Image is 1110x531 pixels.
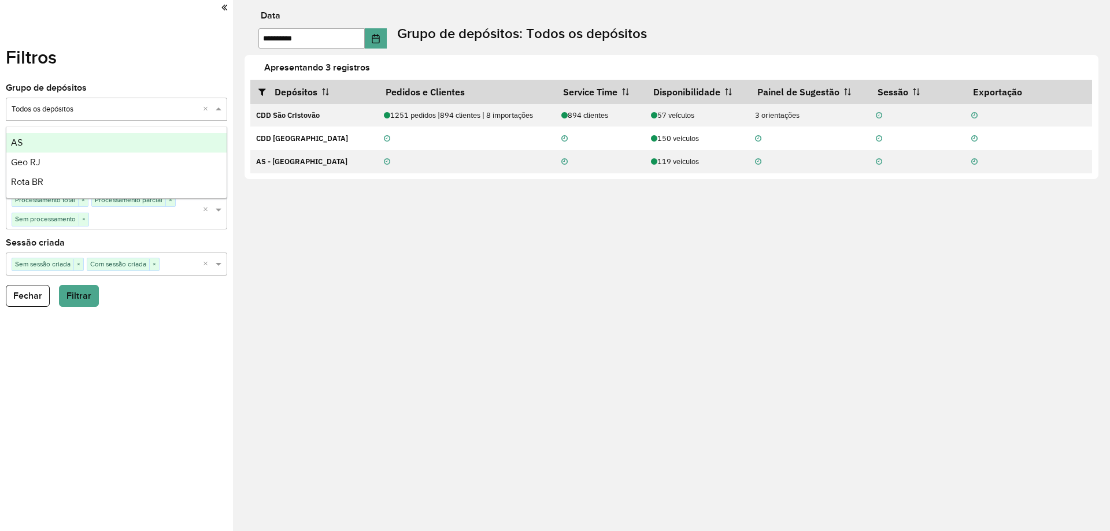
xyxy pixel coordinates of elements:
span: Com sessão criada [87,258,149,270]
th: Exportação [965,80,1092,104]
span: Processamento parcial [92,194,165,206]
span: Geo RJ [11,157,40,167]
div: 57 veículos [651,110,743,121]
th: Painel de Sugestão [749,80,869,104]
label: Grupo de depósitos: Todos os depósitos [397,23,647,44]
i: Não realizada [384,158,390,166]
span: 894 clientes [561,110,608,120]
i: Não realizada [755,158,761,166]
label: Data [261,9,280,23]
div: 1251 pedidos | 894 clientes | 8 importações [384,110,549,121]
span: Clear all [203,204,213,216]
div: 119 veículos [651,156,743,167]
button: Fechar [6,285,50,307]
th: Sessão [869,80,965,104]
th: Service Time [555,80,645,104]
th: Depósitos [250,80,378,104]
span: × [149,259,159,270]
i: Não realizada [971,135,978,143]
i: Não realizada [876,158,882,166]
span: Processamento total [12,194,78,206]
i: Não realizada [755,135,761,143]
span: Sem sessão criada [12,258,73,270]
i: Não realizada [876,135,882,143]
span: Rota BR [11,177,43,187]
strong: CDD São Cristovão [256,110,320,120]
i: Não realizada [876,112,882,120]
label: Sessão criada [6,236,65,250]
strong: AS - [GEOGRAPHIC_DATA] [256,157,347,166]
strong: CDD [GEOGRAPHIC_DATA] [256,133,348,143]
i: Não realizada [971,158,978,166]
span: × [73,259,83,270]
span: × [165,195,175,206]
div: 150 veículos [651,133,743,144]
label: Filtros [6,43,57,71]
i: Não realizada [561,158,568,166]
span: × [79,214,88,225]
span: Clear all [203,258,213,270]
th: Pedidos e Clientes [378,80,555,104]
span: AS [11,138,23,147]
span: Clear all [203,103,213,116]
div: 3 orientações [755,110,863,121]
span: × [78,195,88,206]
span: Sem processamento [12,213,79,225]
ng-dropdown-panel: Options list [6,127,227,199]
button: Choose Date [365,28,387,49]
i: Não realizada [384,135,390,143]
button: Filtrar [59,285,99,307]
th: Disponibilidade [645,80,749,104]
label: Grupo de depósitos [6,81,87,95]
i: Não realizada [561,135,568,143]
i: Não realizada [971,112,978,120]
i: Abrir/fechar filtros [258,87,275,96]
